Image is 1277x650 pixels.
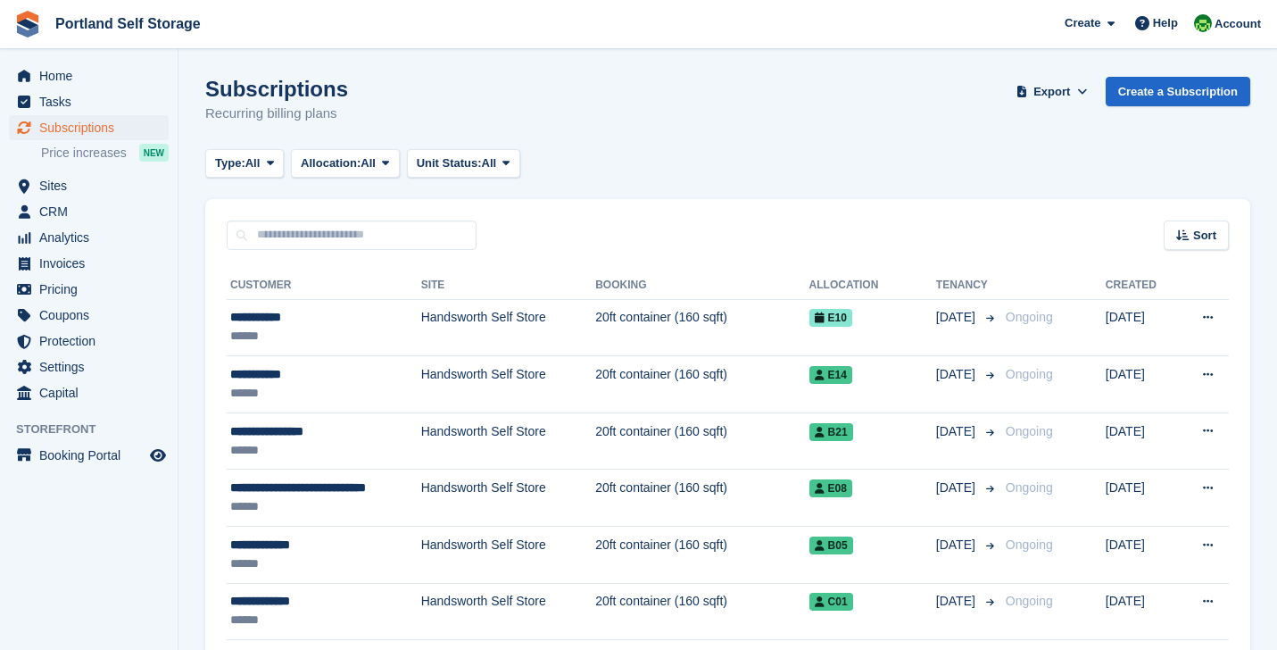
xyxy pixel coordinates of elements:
[39,251,146,276] span: Invoices
[936,308,979,327] span: [DATE]
[936,592,979,611] span: [DATE]
[595,470,808,527] td: 20ft container (160 sqft)
[936,536,979,554] span: [DATE]
[809,366,852,384] span: E14
[421,412,595,470] td: Handsworth Self Store
[1106,470,1177,527] td: [DATE]
[482,154,497,172] span: All
[9,115,169,140] a: menu
[245,154,261,172] span: All
[39,380,146,405] span: Capital
[421,299,595,356] td: Handsworth Self Store
[407,149,520,179] button: Unit Status: All
[1106,583,1177,640] td: [DATE]
[9,277,169,302] a: menu
[809,271,936,300] th: Allocation
[39,63,146,88] span: Home
[1006,310,1053,324] span: Ongoing
[39,199,146,224] span: CRM
[1006,424,1053,438] span: Ongoing
[417,154,482,172] span: Unit Status:
[1106,271,1177,300] th: Created
[421,527,595,584] td: Handsworth Self Store
[205,77,348,101] h1: Subscriptions
[1006,480,1053,495] span: Ongoing
[16,421,178,438] span: Storefront
[9,251,169,276] a: menu
[301,154,361,172] span: Allocation:
[205,149,284,179] button: Type: All
[9,173,169,198] a: menu
[215,154,245,172] span: Type:
[361,154,376,172] span: All
[421,583,595,640] td: Handsworth Self Store
[48,9,208,38] a: Portland Self Storage
[1106,356,1177,413] td: [DATE]
[1106,412,1177,470] td: [DATE]
[9,303,169,328] a: menu
[1006,537,1053,552] span: Ongoing
[41,145,127,162] span: Price increases
[1153,14,1178,32] span: Help
[809,309,852,327] span: E10
[41,143,169,162] a: Price increases NEW
[39,303,146,328] span: Coupons
[595,356,808,413] td: 20ft container (160 sqft)
[1013,77,1091,106] button: Export
[1106,527,1177,584] td: [DATE]
[595,271,808,300] th: Booking
[1194,14,1212,32] img: Ryan Stevens
[1106,299,1177,356] td: [DATE]
[421,271,595,300] th: Site
[205,104,348,124] p: Recurring billing plans
[936,422,979,441] span: [DATE]
[809,593,853,611] span: C01
[14,11,41,37] img: stora-icon-8386f47178a22dfd0bd8f6a31ec36ba5ce8667c1dd55bd0f319d3a0aa187defe.svg
[1006,367,1053,381] span: Ongoing
[9,63,169,88] a: menu
[809,537,853,554] span: B05
[595,527,808,584] td: 20ft container (160 sqft)
[139,144,169,162] div: NEW
[9,380,169,405] a: menu
[291,149,400,179] button: Allocation: All
[227,271,421,300] th: Customer
[936,365,979,384] span: [DATE]
[39,443,146,468] span: Booking Portal
[421,356,595,413] td: Handsworth Self Store
[1106,77,1250,106] a: Create a Subscription
[1006,594,1053,608] span: Ongoing
[936,479,979,497] span: [DATE]
[595,412,808,470] td: 20ft container (160 sqft)
[39,354,146,379] span: Settings
[9,89,169,114] a: menu
[39,89,146,114] span: Tasks
[936,271,999,300] th: Tenancy
[39,329,146,354] span: Protection
[39,115,146,140] span: Subscriptions
[147,445,169,466] a: Preview store
[595,583,808,640] td: 20ft container (160 sqft)
[809,479,852,497] span: E08
[595,299,808,356] td: 20ft container (160 sqft)
[39,277,146,302] span: Pricing
[421,470,595,527] td: Handsworth Self Store
[1215,15,1261,33] span: Account
[1193,227,1216,245] span: Sort
[9,354,169,379] a: menu
[39,173,146,198] span: Sites
[1065,14,1100,32] span: Create
[9,199,169,224] a: menu
[1033,83,1070,101] span: Export
[9,443,169,468] a: menu
[9,329,169,354] a: menu
[9,225,169,250] a: menu
[39,225,146,250] span: Analytics
[809,423,853,441] span: B21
